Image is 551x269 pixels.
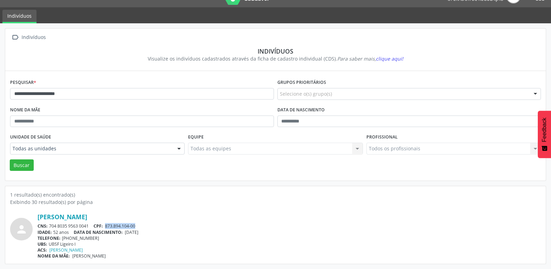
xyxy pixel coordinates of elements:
[366,132,398,143] label: Profissional
[38,223,48,229] span: CNS:
[38,229,541,235] div: 52 anos
[10,132,51,143] label: Unidade de saúde
[10,77,36,88] label: Pesquisar
[376,55,403,62] span: clique aqui!
[72,253,106,259] span: [PERSON_NAME]
[49,247,83,253] a: [PERSON_NAME]
[10,32,47,42] a:  Indivíduos
[38,241,47,247] span: UBS:
[38,253,70,259] span: NOME DA MÃE:
[38,223,541,229] div: 704 8035 9563 0041
[10,191,541,198] div: 1 resultado(s) encontrado(s)
[10,32,20,42] i: 
[2,10,37,23] a: Indivíduos
[74,229,123,235] span: DATA DE NASCIMENTO:
[15,55,536,62] div: Visualize os indivíduos cadastrados através da ficha de cadastro individual (CDS).
[10,159,34,171] button: Buscar
[94,223,103,229] span: CPF:
[38,235,60,241] span: TELEFONE:
[20,32,47,42] div: Indivíduos
[188,132,204,143] label: Equipe
[38,229,52,235] span: IDADE:
[10,198,541,206] div: Exibindo 30 resultado(s) por página
[337,55,403,62] i: Para saber mais,
[38,241,541,247] div: UBSF Ligeiro I
[13,145,170,152] span: Todas as unidades
[277,105,325,116] label: Data de nascimento
[277,77,326,88] label: Grupos prioritários
[280,90,332,97] span: Selecione o(s) grupo(s)
[15,223,28,236] i: person
[38,235,541,241] div: [PHONE_NUMBER]
[541,118,548,142] span: Feedback
[15,47,536,55] div: Indivíduos
[105,223,135,229] span: 873.894.104-00
[10,105,40,116] label: Nome da mãe
[538,111,551,158] button: Feedback - Mostrar pesquisa
[125,229,138,235] span: [DATE]
[38,247,47,253] span: ACS:
[38,213,87,221] a: [PERSON_NAME]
